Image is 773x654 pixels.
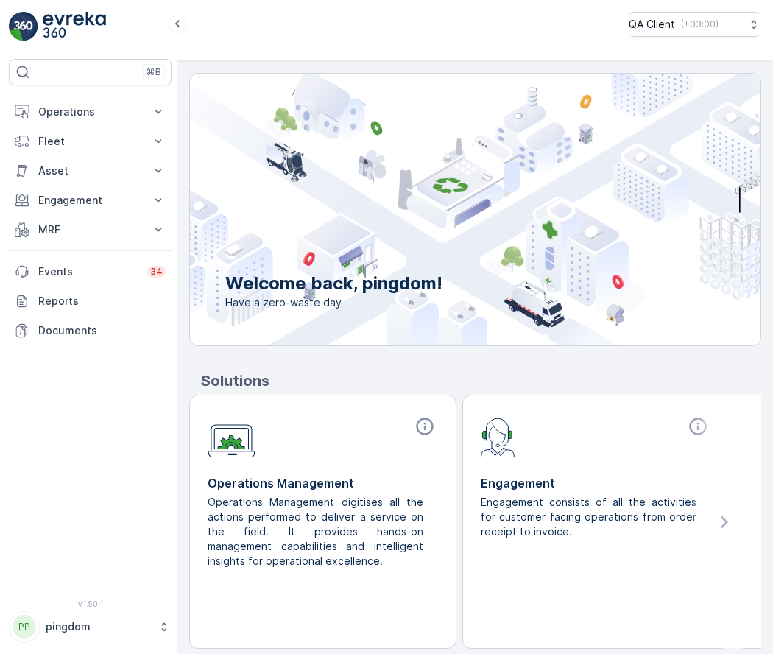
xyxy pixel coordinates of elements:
p: QA Client [629,17,675,32]
button: QA Client(+03:00) [629,12,761,37]
div: PP [13,615,36,639]
a: Documents [9,316,172,345]
button: MRF [9,215,172,245]
button: Operations [9,97,172,127]
span: v 1.50.1 [9,599,172,608]
button: PPpingdom [9,611,172,642]
p: 34 [150,266,163,278]
img: logo [9,12,38,41]
button: Asset [9,156,172,186]
a: Reports [9,286,172,316]
img: module-icon [208,416,255,458]
p: Documents [38,323,166,338]
p: Reports [38,294,166,309]
p: Events [38,264,138,279]
p: Fleet [38,134,142,149]
img: city illustration [124,74,760,345]
img: module-icon [481,416,515,457]
p: Operations [38,105,142,119]
p: Engagement consists of all the activities for customer facing operations from order receipt to in... [481,495,699,539]
p: ⌘B [147,66,161,78]
button: Engagement [9,186,172,215]
img: logo_light-DOdMpM7g.png [43,12,106,41]
a: Events34 [9,257,172,286]
p: pingdom [46,619,151,634]
p: Asset [38,163,142,178]
p: Solutions [201,370,761,392]
p: Engagement [38,193,142,208]
p: MRF [38,222,142,237]
p: Operations Management [208,474,438,492]
button: Fleet [9,127,172,156]
p: Welcome back, pingdom! [225,272,442,295]
p: Operations Management digitises all the actions performed to deliver a service on the field. It p... [208,495,426,569]
span: Have a zero-waste day [225,295,442,310]
p: ( +03:00 ) [681,18,719,30]
p: Engagement [481,474,711,492]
